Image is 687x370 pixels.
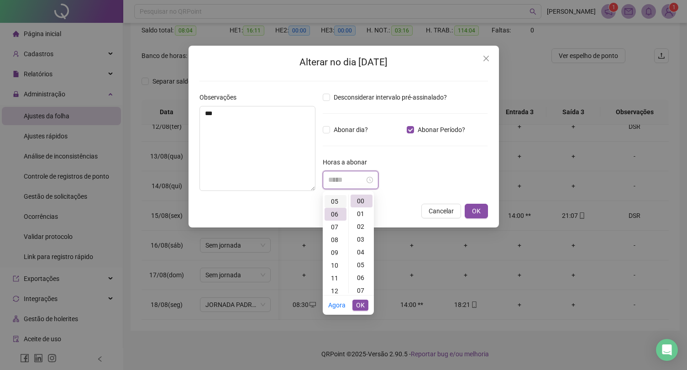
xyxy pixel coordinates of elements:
button: OK [352,300,368,311]
div: 05 [351,259,372,271]
div: 04 [351,246,372,259]
div: 08 [325,233,346,246]
div: 09 [325,246,346,259]
span: close [482,55,490,62]
label: Observações [199,92,242,102]
div: 00 [351,195,372,207]
div: 06 [325,208,346,221]
span: Desconsiderar intervalo pré-assinalado? [330,92,451,102]
label: Horas a abonar [323,157,373,167]
div: 12 [325,285,346,297]
span: OK [356,300,365,310]
button: Cancelar [421,204,461,218]
button: Close [479,51,493,66]
span: OK [472,206,481,216]
div: 07 [351,284,372,297]
div: Open Intercom Messenger [656,339,678,361]
div: 10 [325,259,346,272]
a: Agora [328,301,346,309]
div: 01 [351,207,372,220]
div: 11 [325,272,346,285]
span: Abonar Período? [414,125,469,135]
div: 03 [351,233,372,246]
span: Abonar dia? [330,125,372,135]
div: 02 [351,220,372,233]
span: Cancelar [429,206,454,216]
button: OK [465,204,488,218]
div: 05 [325,195,346,208]
div: 06 [351,271,372,284]
h2: Alterar no dia [DATE] [199,55,488,70]
div: 07 [325,221,346,233]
